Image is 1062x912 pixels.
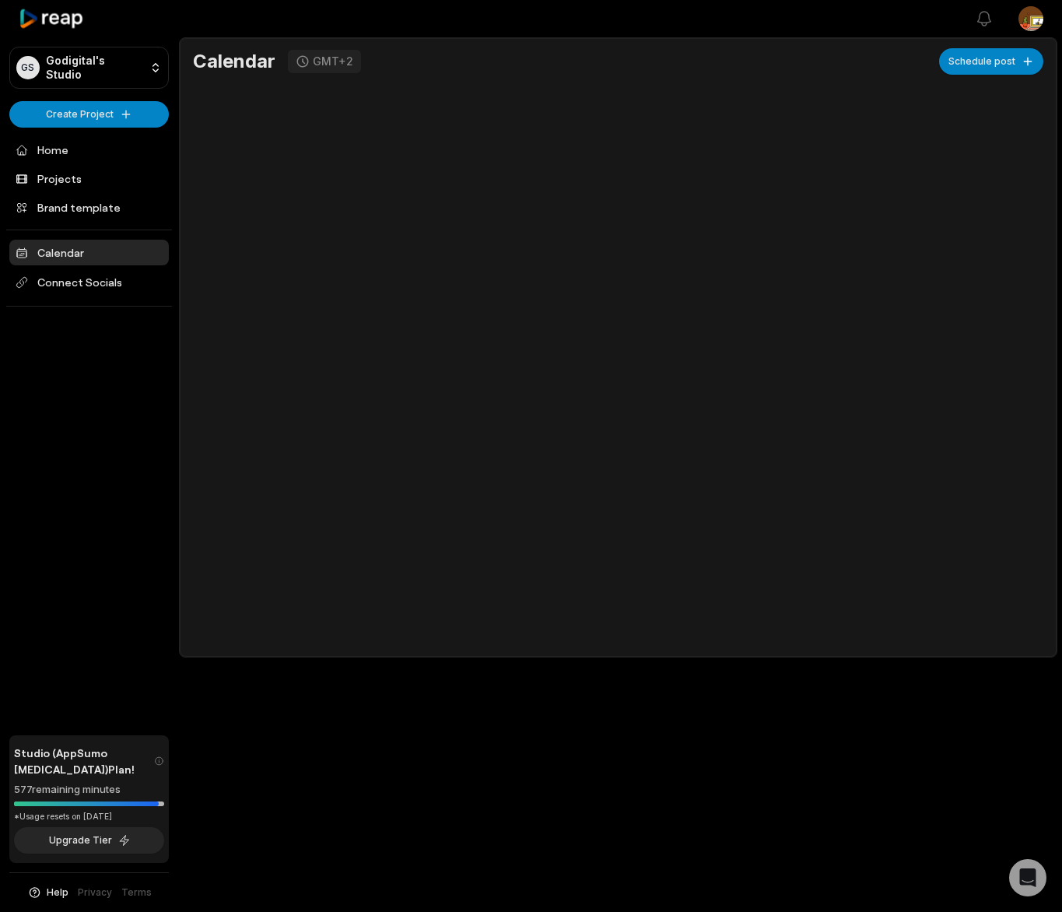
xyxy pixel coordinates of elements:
[78,886,112,900] a: Privacy
[27,886,68,900] button: Help
[46,54,143,82] p: Godigital's Studio
[47,886,68,900] span: Help
[16,56,40,79] div: GS
[14,782,164,798] div: 577 remaining minutes
[313,54,353,68] div: GMT+2
[9,166,169,191] a: Projects
[14,827,164,854] button: Upgrade Tier
[9,240,169,265] a: Calendar
[9,101,169,128] button: Create Project
[121,886,152,900] a: Terms
[939,48,1043,75] button: Schedule post
[14,811,164,823] div: *Usage resets on [DATE]
[193,50,275,73] h1: Calendar
[9,268,169,296] span: Connect Socials
[9,137,169,163] a: Home
[14,745,154,777] span: Studio (AppSumo [MEDICAL_DATA]) Plan!
[1009,859,1046,896] div: Open Intercom Messenger
[9,195,169,220] a: Brand template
